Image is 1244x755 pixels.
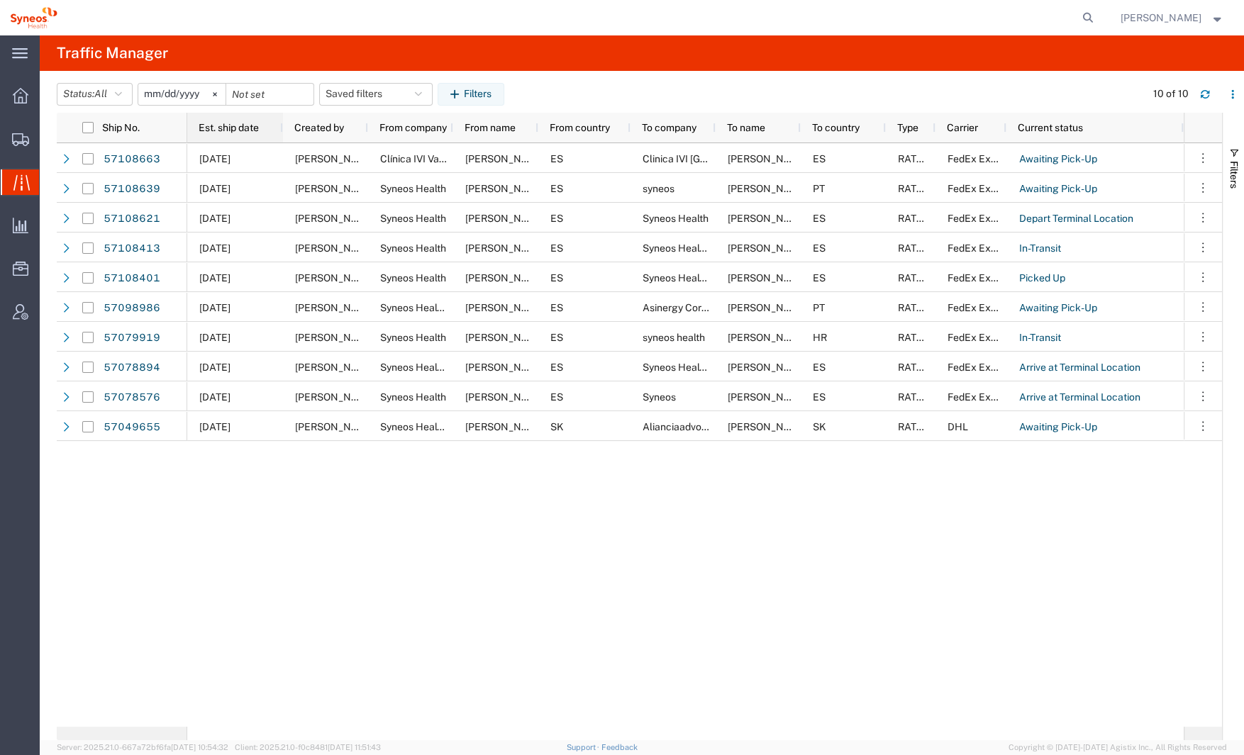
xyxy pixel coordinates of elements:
[728,362,809,373] span: Eugenio Sánchez
[898,332,930,343] span: RATED
[550,421,564,432] span: SK
[1018,297,1098,320] a: Awaiting Pick-Up
[295,332,376,343] span: Eugenio Sanchez
[171,743,228,751] span: [DATE] 10:54:32
[199,391,231,403] span: 10/09/2025
[1018,327,1062,349] a: In-Transit
[728,332,809,343] span: Ivana Vulic
[643,362,848,373] span: Syneos Health Clinical Spain
[550,242,563,254] span: ES
[465,183,546,194] span: Eugenio Sanchez
[813,302,825,313] span: PT
[948,302,1016,313] span: FedEx Express
[94,88,107,99] span: All
[199,302,231,313] span: 10/13/2025
[643,242,848,254] span: Syneos Health Clinical Spain
[813,183,825,194] span: PT
[643,391,676,403] span: Syneos
[57,743,228,751] span: Server: 2025.21.0-667a72bf6fa
[380,391,446,403] span: Syneos Health
[103,357,161,379] a: 57078894
[898,183,930,194] span: RATED
[103,386,161,409] a: 57078576
[226,84,313,105] input: Not set
[380,302,586,313] span: Syneos Health Clinical Spain
[948,332,1016,343] span: FedEx Express
[566,743,601,751] a: Support
[1018,357,1141,379] a: Arrive at Terminal Location
[898,213,930,224] span: RATED
[295,421,376,432] span: Kristi Gilbaugh
[380,421,572,432] span: Syneos Health Slovakia SRO
[103,148,161,171] a: 57108663
[1018,208,1134,230] a: Depart Terminal Location
[948,391,1016,403] span: FedEx Express
[642,122,696,133] span: To company
[438,83,504,106] button: Filters
[199,122,259,133] span: Est. ship date
[550,122,610,133] span: From country
[380,332,446,343] span: Syneos Health
[138,84,226,105] input: Not set
[1018,237,1062,260] a: In-Transit
[813,272,826,284] span: ES
[199,421,231,432] span: 10/07/2025
[813,332,827,343] span: HR
[295,272,376,284] span: Raquel Ramirez Garcia
[465,242,546,254] span: Raquel Ramirez Garcia
[465,213,546,224] span: Eugenio Sanchez
[897,122,918,133] span: Type
[295,183,376,194] span: Eugenio Sanchez
[728,391,809,403] span: MArc Trilla
[948,421,968,432] span: DHL
[103,208,161,230] a: 57108621
[465,332,546,343] span: Eugenio Sanchez
[465,272,546,284] span: Raquel Ramirez Garcia
[550,332,563,343] span: ES
[812,122,860,133] span: To country
[465,391,546,403] span: Eugenio Sanchez
[898,391,930,403] span: RATED
[465,362,546,373] span: Anna Marmajewska
[728,153,809,164] span: Monica Toribio
[550,213,563,224] span: ES
[643,332,705,343] span: syneos health
[947,122,978,133] span: Carrier
[103,178,161,201] a: 57108639
[550,153,563,164] span: ES
[1018,267,1066,290] a: Picked Up
[643,302,772,313] span: Asinergy Corporate Services
[643,213,709,224] span: Syneos Health
[1121,10,1201,26] span: Raquel Ramirez Garcia
[380,272,446,284] span: Syneos Health
[235,743,381,751] span: Client: 2025.21.0-f0c8481
[295,213,376,224] span: Eugenio Sanchez
[948,183,1016,194] span: FedEx Express
[643,183,674,194] span: syneos
[380,213,446,224] span: Syneos Health
[102,122,140,133] span: Ship No.
[550,391,563,403] span: ES
[643,272,848,284] span: Syneos Health Clinical Spain
[728,302,809,313] span: Irmina Kondraciuk
[813,153,826,164] span: ES
[813,362,826,373] span: ES
[1153,86,1189,101] div: 10 of 10
[948,153,1016,164] span: FedEx Express
[103,327,161,349] a: 57079919
[199,272,231,284] span: 10/13/2025
[898,272,930,284] span: RATED
[295,391,376,403] span: Eugenio Sanchez
[1228,161,1240,189] span: Filters
[1009,742,1227,754] span: Copyright © [DATE]-[DATE] Agistix Inc., All Rights Reserved
[813,242,826,254] span: ES
[813,391,826,403] span: ES
[601,743,638,751] a: Feedback
[199,183,231,194] span: 10/13/2025
[294,122,344,133] span: Created by
[550,183,563,194] span: ES
[103,297,161,320] a: 57098986
[550,302,563,313] span: ES
[380,153,467,164] span: Clínica IVI Valencia
[813,421,826,432] span: SK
